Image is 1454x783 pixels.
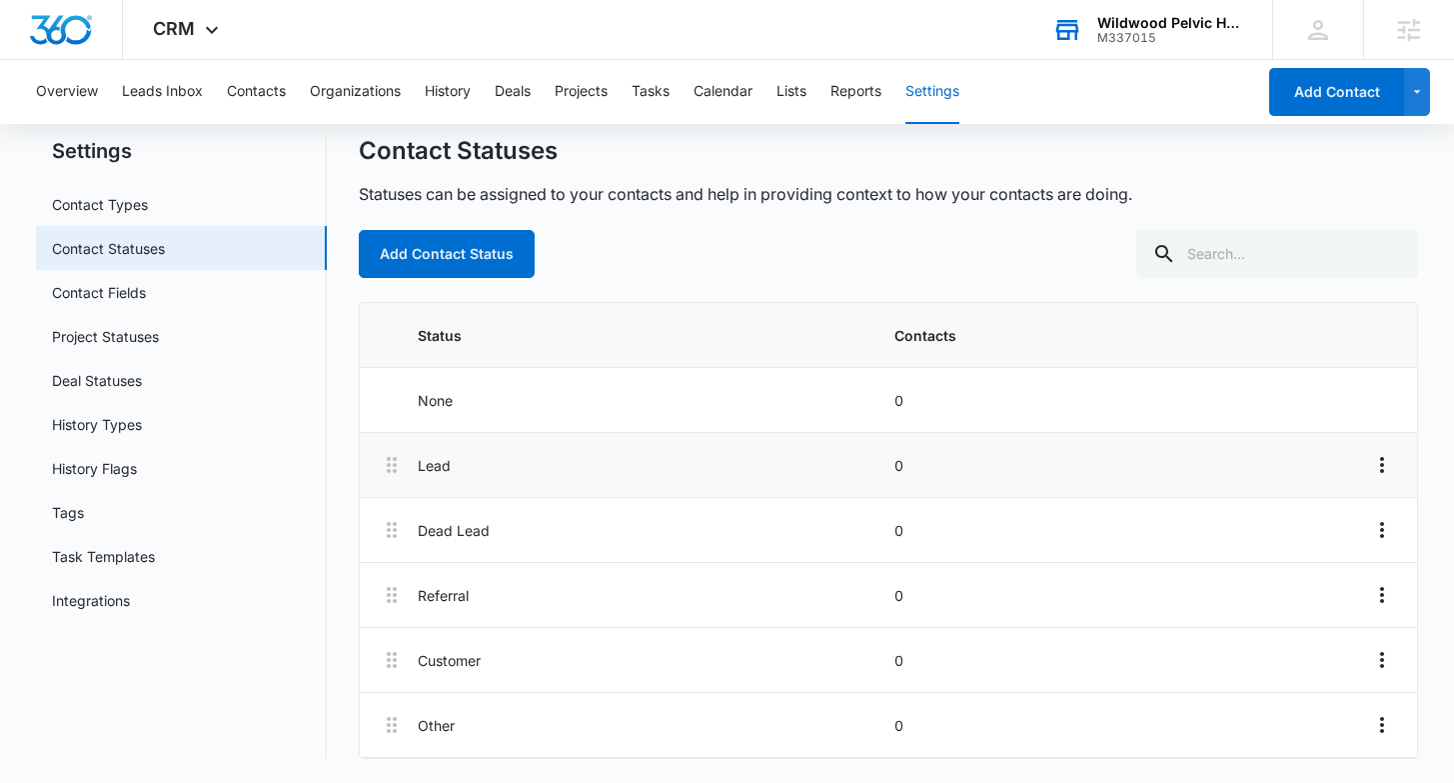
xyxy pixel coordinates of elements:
[52,546,155,567] a: Task Templates
[36,60,98,124] button: Overview
[52,238,165,259] a: Contact Statuses
[52,458,137,479] a: History Flags
[52,282,146,303] a: Contact Fields
[1367,449,1397,481] button: Overflow Menu
[122,60,203,124] button: Leads Inbox
[1136,230,1418,278] input: Search...
[36,136,327,166] h2: Settings
[418,325,882,346] p: Status
[894,325,1359,346] p: Contacts
[359,230,535,278] button: Add Contact Status
[52,502,84,523] a: Tags
[418,520,882,541] p: Dead Lead
[555,60,608,124] button: Projects
[52,590,130,611] a: Integrations
[418,650,882,671] p: Customer
[418,455,882,476] p: Lead
[894,715,1359,736] p: 0
[310,60,401,124] button: Organizations
[905,60,959,124] button: Settings
[894,520,1359,541] p: 0
[52,326,159,347] a: Project Statuses
[1097,31,1243,45] div: account id
[359,136,558,166] h1: Contact Statuses
[632,60,670,124] button: Tasks
[418,585,882,606] p: Referral
[1367,514,1397,546] button: Overflow Menu
[52,194,148,215] a: Contact Types
[694,60,752,124] button: Calendar
[776,60,806,124] button: Lists
[894,650,1359,671] p: 0
[359,182,1132,206] p: Statuses can be assigned to your contacts and help in providing context to how your contacts are ...
[227,60,286,124] button: Contacts
[1367,579,1397,611] button: Overflow Menu
[1367,644,1397,676] button: Overflow Menu
[495,60,531,124] button: Deals
[894,390,1359,411] p: 0
[52,414,142,435] a: History Types
[1097,15,1243,31] div: account name
[52,370,142,391] a: Deal Statuses
[425,60,471,124] button: History
[418,715,882,736] p: Other
[418,390,882,411] p: None
[830,60,881,124] button: Reports
[894,585,1359,606] p: 0
[153,18,195,39] span: CRM
[1367,709,1397,741] button: Overflow Menu
[1269,68,1404,116] button: Add Contact
[894,455,1359,476] p: 0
